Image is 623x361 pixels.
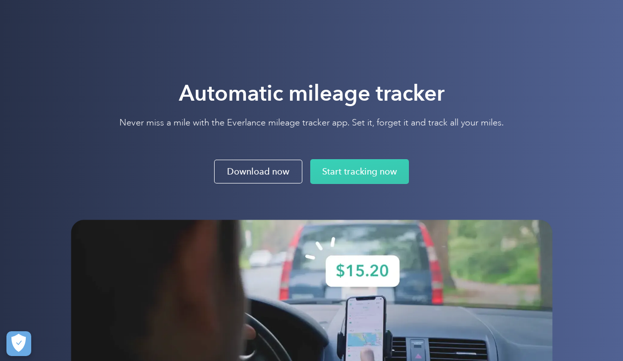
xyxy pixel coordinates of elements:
[119,117,504,128] p: Never miss a mile with the Everlance mileage tracker app. Set it, forget it and track all your mi...
[214,160,302,183] a: Download now
[119,79,504,107] h1: Automatic mileage tracker
[310,159,409,184] a: Start tracking now
[6,331,31,356] button: Cookies Settings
